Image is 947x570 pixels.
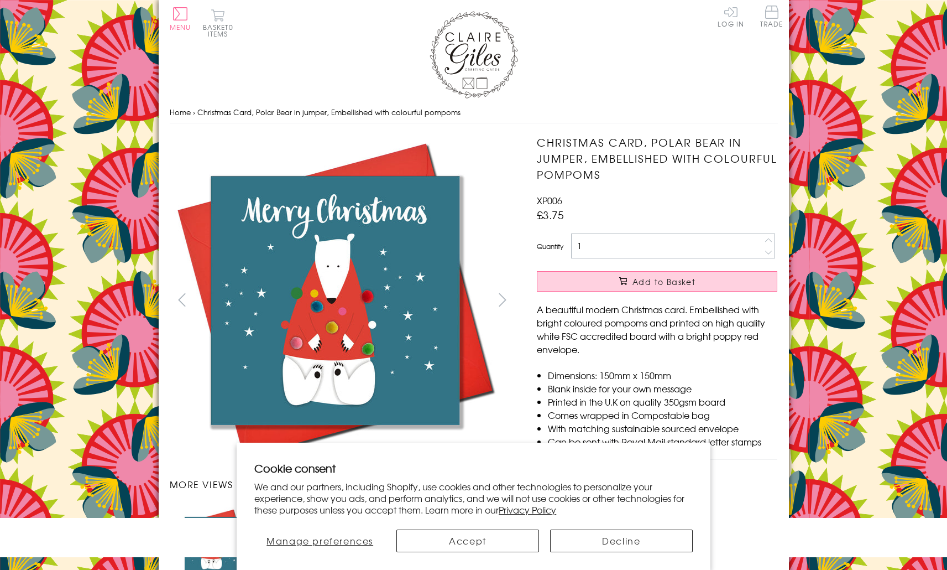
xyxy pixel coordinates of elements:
button: Menu [170,7,191,30]
span: 0 items [208,22,233,39]
button: prev [170,287,195,312]
p: We and our partners, including Shopify, use cookies and other technologies to personalize your ex... [254,481,693,515]
button: Add to Basket [537,271,777,292]
a: Log In [718,6,744,27]
li: Dimensions: 150mm x 150mm [548,369,777,382]
button: Accept [396,530,539,552]
img: Christmas Card, Polar Bear in jumper, Embellished with colourful pompoms [515,134,846,385]
img: Christmas Card, Polar Bear in jumper, Embellished with colourful pompoms [169,134,501,467]
button: Decline [550,530,693,552]
span: Trade [760,6,783,27]
span: Christmas Card, Polar Bear in jumper, Embellished with colourful pompoms [197,107,461,117]
img: Claire Giles Greetings Cards [430,11,518,99]
p: A beautiful modern Christmas card. Embellished with bright coloured pompoms and printed on high q... [537,303,777,356]
li: Blank inside for your own message [548,382,777,395]
label: Quantity [537,241,563,251]
nav: breadcrumbs [170,101,778,124]
li: Printed in the U.K on quality 350gsm board [548,395,777,408]
span: Add to Basket [632,276,695,287]
li: Comes wrapped in Compostable bag [548,408,777,422]
span: Menu [170,22,191,32]
span: XP006 [537,194,562,207]
span: £3.75 [537,207,564,222]
span: Manage preferences [266,534,373,547]
button: Manage preferences [254,530,385,552]
a: Home [170,107,191,117]
button: Basket0 items [203,9,233,37]
span: › [193,107,195,117]
button: next [490,287,515,312]
li: Can be sent with Royal Mail standard letter stamps [548,435,777,448]
li: With matching sustainable sourced envelope [548,422,777,435]
h2: Cookie consent [254,460,693,476]
a: Privacy Policy [499,503,556,516]
h3: More views [170,478,515,491]
h1: Christmas Card, Polar Bear in jumper, Embellished with colourful pompoms [537,134,777,182]
a: Trade [760,6,783,29]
